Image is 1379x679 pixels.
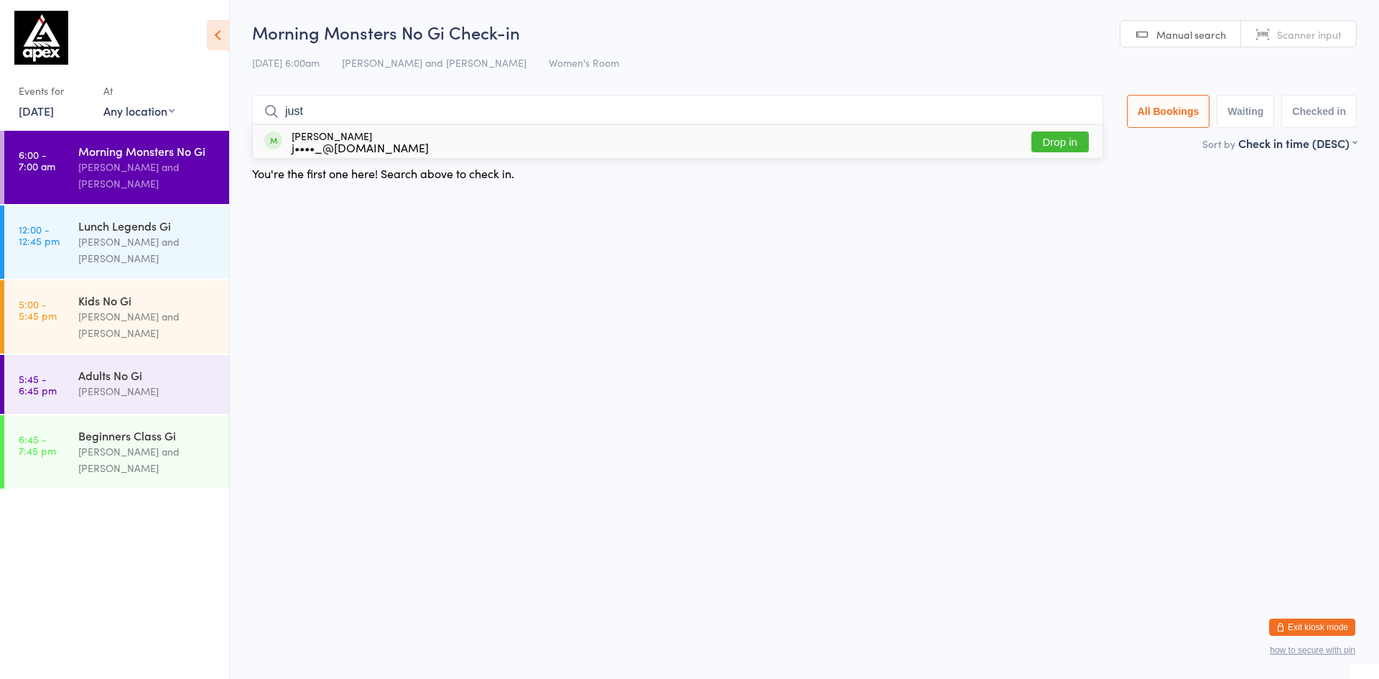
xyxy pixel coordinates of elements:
div: You're the first one here! Search above to check in. [252,165,514,181]
span: Women's Room [549,55,619,70]
span: [DATE] 6:00am [252,55,320,70]
div: [PERSON_NAME] and [PERSON_NAME] [78,159,217,192]
a: 12:00 -12:45 pmLunch Legends Gi[PERSON_NAME] and [PERSON_NAME] [4,205,229,279]
div: [PERSON_NAME] and [PERSON_NAME] [78,308,217,341]
div: Events for [19,79,89,103]
img: Apex BJJ [14,11,68,65]
a: 5:00 -5:45 pmKids No Gi[PERSON_NAME] and [PERSON_NAME] [4,280,229,354]
time: 5:00 - 5:45 pm [19,298,57,321]
div: [PERSON_NAME] [78,383,217,399]
time: 12:00 - 12:45 pm [19,223,60,246]
button: how to secure with pin [1270,645,1355,655]
div: [PERSON_NAME] and [PERSON_NAME] [78,234,217,267]
a: 6:00 -7:00 amMorning Monsters No Gi[PERSON_NAME] and [PERSON_NAME] [4,131,229,204]
input: Search [252,95,1103,128]
button: Waiting [1217,95,1274,128]
div: [PERSON_NAME] and [PERSON_NAME] [78,443,217,476]
a: 5:45 -6:45 pmAdults No Gi[PERSON_NAME] [4,355,229,414]
span: Manual search [1156,27,1226,42]
a: 6:45 -7:45 pmBeginners Class Gi[PERSON_NAME] and [PERSON_NAME] [4,415,229,489]
div: j••••_@[DOMAIN_NAME] [292,142,429,153]
time: 6:45 - 7:45 pm [19,433,56,456]
span: Scanner input [1277,27,1342,42]
div: Adults No Gi [78,367,217,383]
time: 5:45 - 6:45 pm [19,373,57,396]
button: All Bookings [1127,95,1210,128]
time: 6:00 - 7:00 am [19,149,55,172]
a: [DATE] [19,103,54,119]
div: Morning Monsters No Gi [78,143,217,159]
div: Lunch Legends Gi [78,218,217,234]
div: At [103,79,175,103]
label: Sort by [1202,137,1235,151]
button: Checked in [1281,95,1357,128]
div: Check in time (DESC) [1238,135,1357,151]
span: [PERSON_NAME] and [PERSON_NAME] [342,55,526,70]
div: Beginners Class Gi [78,428,217,443]
div: [PERSON_NAME] [292,130,429,153]
button: Drop in [1031,131,1089,152]
h2: Morning Monsters No Gi Check-in [252,20,1357,44]
div: Kids No Gi [78,292,217,308]
button: Exit kiosk mode [1269,619,1355,636]
div: Any location [103,103,175,119]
